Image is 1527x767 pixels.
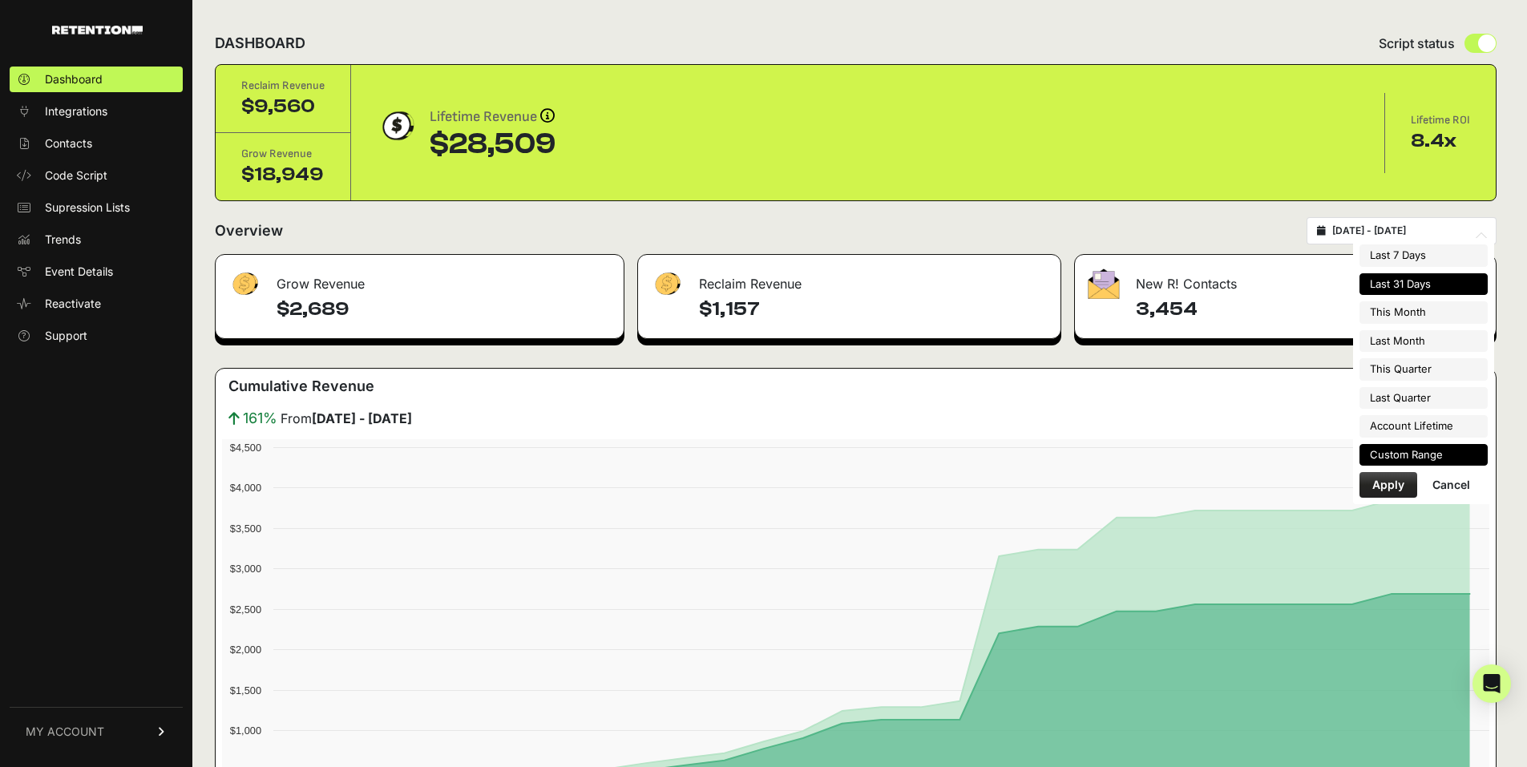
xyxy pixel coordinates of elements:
div: Open Intercom Messenger [1472,664,1511,703]
span: Reactivate [45,296,101,312]
div: Reclaim Revenue [241,78,325,94]
text: $4,000 [230,482,261,494]
img: fa-envelope-19ae18322b30453b285274b1b8af3d052b27d846a4fbe8435d1a52b978f639a2.png [1088,268,1120,299]
h4: $2,689 [277,297,611,322]
a: Support [10,323,183,349]
div: 8.4x [1411,128,1470,154]
strong: [DATE] - [DATE] [312,410,412,426]
h4: 3,454 [1136,297,1483,322]
a: Reactivate [10,291,183,317]
li: Last 31 Days [1359,273,1488,296]
a: Trends [10,227,183,252]
h2: DASHBOARD [215,32,305,54]
li: Last Month [1359,330,1488,353]
li: This Month [1359,301,1488,324]
text: $3,500 [230,523,261,535]
div: Lifetime Revenue [430,106,555,128]
img: dollar-coin-05c43ed7efb7bc0c12610022525b4bbbb207c7efeef5aecc26f025e68dcafac9.png [377,106,417,146]
span: MY ACCOUNT [26,724,104,740]
a: Supression Lists [10,195,183,220]
span: Script status [1379,34,1455,53]
span: Dashboard [45,71,103,87]
div: $18,949 [241,162,325,188]
a: MY ACCOUNT [10,707,183,756]
div: $9,560 [241,94,325,119]
text: $2,500 [230,604,261,616]
span: Integrations [45,103,107,119]
a: Dashboard [10,67,183,92]
a: Integrations [10,99,183,124]
div: Reclaim Revenue [638,255,1060,303]
h2: Overview [215,220,283,242]
span: 161% [243,407,277,430]
div: Grow Revenue [241,146,325,162]
span: From [281,409,412,428]
a: Contacts [10,131,183,156]
span: Trends [45,232,81,248]
span: Support [45,328,87,344]
div: Lifetime ROI [1411,112,1470,128]
li: This Quarter [1359,358,1488,381]
text: $1,000 [230,725,261,737]
img: fa-dollar-13500eef13a19c4ab2b9ed9ad552e47b0d9fc28b02b83b90ba0e00f96d6372e9.png [651,268,683,300]
img: fa-dollar-13500eef13a19c4ab2b9ed9ad552e47b0d9fc28b02b83b90ba0e00f96d6372e9.png [228,268,261,300]
span: Supression Lists [45,200,130,216]
img: Retention.com [52,26,143,34]
div: $28,509 [430,128,555,160]
div: New R! Contacts [1075,255,1496,303]
div: Grow Revenue [216,255,624,303]
li: Custom Range [1359,444,1488,466]
h3: Cumulative Revenue [228,375,374,398]
text: $1,500 [230,684,261,696]
h4: $1,157 [699,297,1048,322]
li: Last 7 Days [1359,244,1488,267]
text: $4,500 [230,442,261,454]
span: Event Details [45,264,113,280]
span: Contacts [45,135,92,151]
button: Apply [1359,472,1417,498]
text: $2,000 [230,644,261,656]
button: Cancel [1420,472,1483,498]
text: $3,000 [230,563,261,575]
li: Account Lifetime [1359,415,1488,438]
span: Code Script [45,168,107,184]
li: Last Quarter [1359,387,1488,410]
a: Code Script [10,163,183,188]
a: Event Details [10,259,183,285]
